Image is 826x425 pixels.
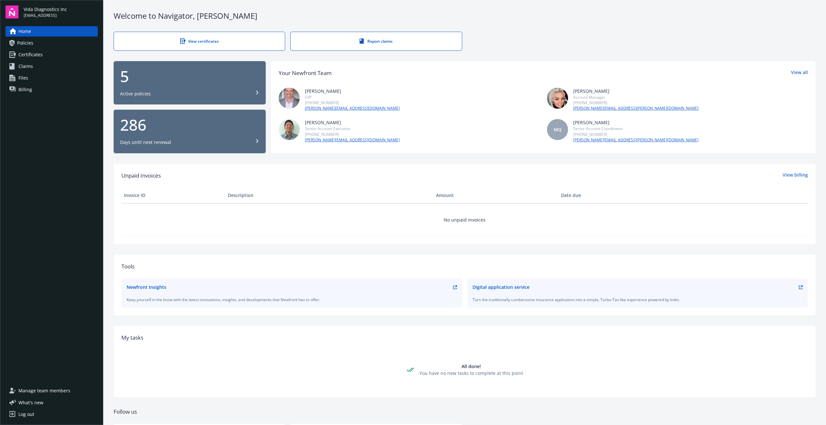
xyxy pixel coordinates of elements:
div: Account Manager [573,94,698,100]
div: Tools [121,262,808,271]
span: Claims [18,61,33,71]
div: Days until next renewal [120,139,171,146]
div: Report claims [304,38,449,44]
a: View billing [783,171,808,180]
button: Vida Diagnostics Inc[EMAIL_ADDRESS] [24,5,98,18]
div: 5 [120,69,259,84]
a: View all [791,69,808,77]
a: Certificates [6,49,98,60]
button: 286Days until next renewal [114,110,266,153]
div: You have no new tasks to complete at this point [419,370,523,376]
div: Digital application service [473,284,530,290]
div: Keep yourself in the know with the latest innovations, insights, and developments that Newfront h... [127,297,457,302]
a: [PERSON_NAME][EMAIL_ADDRESS][PERSON_NAME][DOMAIN_NAME] [573,105,698,111]
div: [PHONE_NUMBER] [305,100,400,105]
span: Files [18,73,28,83]
div: Log out [18,409,34,420]
div: Welcome to Navigator , [PERSON_NAME] [114,10,816,21]
a: Billing [6,84,98,95]
a: View certificates [114,32,285,51]
a: Home [6,26,98,37]
td: No unpaid invoices [121,203,808,236]
div: [PERSON_NAME] [573,88,698,94]
th: Invoice ID [121,188,225,203]
div: [PERSON_NAME] [305,119,400,126]
a: Claims [6,61,98,71]
a: Manage team members [6,386,98,396]
div: 286 [120,117,259,133]
div: Senior Account Executive [305,126,400,131]
div: [PHONE_NUMBER] [573,100,698,105]
span: Unpaid Invoices [121,171,161,180]
div: [PHONE_NUMBER] [573,132,698,137]
button: What's new [6,399,54,406]
div: My tasks [121,333,808,342]
div: EVP [305,94,400,100]
img: photo [547,88,568,109]
span: Policies [17,38,33,48]
div: [PERSON_NAME] [305,88,400,94]
div: Your Newfront Team [279,69,332,77]
div: [PHONE_NUMBER] [305,132,400,137]
th: Description [225,188,433,203]
span: Manage team members [18,386,70,396]
div: Turn the traditionally cumbersome insurance application into a simple, Turbo-Tax like experience ... [473,297,803,302]
a: Files [6,73,98,83]
th: Amount [433,188,558,203]
div: All done! [419,363,523,370]
span: Vida Diagnostics Inc [24,6,67,13]
button: 5Active policies [114,61,266,105]
div: Senior Account Coordinator [573,126,698,131]
div: [PERSON_NAME] [573,119,698,126]
img: navigator-logo.svg [6,5,18,18]
span: What ' s new [18,399,43,406]
a: Policies [6,38,98,48]
div: Active policies [120,91,151,97]
a: [PERSON_NAME][EMAIL_ADDRESS][DOMAIN_NAME] [305,105,400,111]
span: Billing [18,84,32,95]
span: [EMAIL_ADDRESS] [24,13,67,18]
img: photo [279,119,300,140]
div: View certificates [127,38,272,44]
span: Certificates [18,49,43,60]
a: Report claims [290,32,462,51]
span: MQ [554,126,562,133]
div: Follow us [114,408,816,416]
span: Home [18,26,31,37]
th: Date due [558,188,662,203]
a: [PERSON_NAME][EMAIL_ADDRESS][PERSON_NAME][DOMAIN_NAME] [573,137,698,143]
a: [PERSON_NAME][EMAIL_ADDRESS][DOMAIN_NAME] [305,137,400,143]
div: Newfront Insights [127,284,166,290]
img: photo [279,88,300,109]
